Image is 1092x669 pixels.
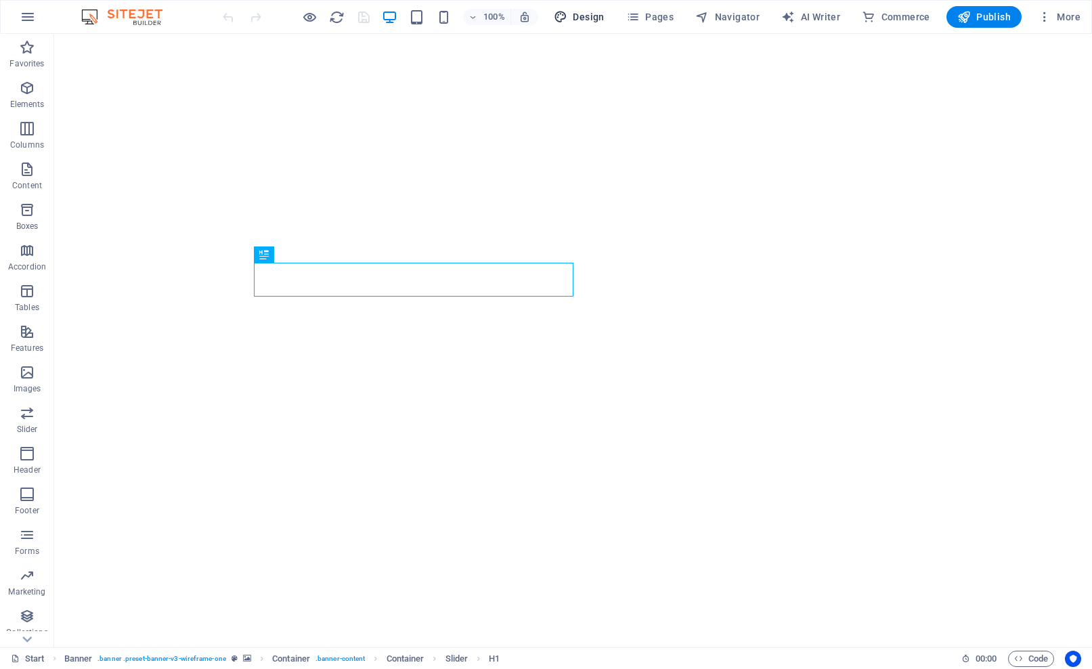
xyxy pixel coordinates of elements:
[17,424,38,435] p: Slider
[315,651,365,667] span: . banner-content
[976,651,997,667] span: 00 00
[10,139,44,150] p: Columns
[97,651,226,667] span: . banner .preset-banner-v3-wireframe-one
[1008,651,1054,667] button: Code
[690,6,765,28] button: Navigator
[1014,651,1048,667] span: Code
[328,9,345,25] button: reload
[1038,10,1080,24] span: More
[621,6,679,28] button: Pages
[78,9,179,25] img: Editor Logo
[272,651,310,667] span: Click to select. Double-click to edit
[11,343,43,353] p: Features
[554,10,605,24] span: Design
[9,58,44,69] p: Favorites
[11,651,45,667] a: Click to cancel selection. Double-click to open Pages
[856,6,936,28] button: Commerce
[14,383,41,394] p: Images
[10,99,45,110] p: Elements
[243,655,251,662] i: This element contains a background
[548,6,610,28] button: Design
[445,651,468,667] span: Click to select. Double-click to edit
[329,9,345,25] i: Reload page
[695,10,760,24] span: Navigator
[8,586,45,597] p: Marketing
[862,10,930,24] span: Commerce
[626,10,674,24] span: Pages
[387,651,424,667] span: Click to select. Double-click to edit
[1065,651,1081,667] button: Usercentrics
[8,261,46,272] p: Accordion
[961,651,997,667] h6: Session time
[985,653,987,664] span: :
[12,180,42,191] p: Content
[483,9,505,25] h6: 100%
[6,627,47,638] p: Collections
[781,10,840,24] span: AI Writer
[489,651,500,667] span: Click to select. Double-click to edit
[64,651,93,667] span: Click to select. Double-click to edit
[16,221,39,232] p: Boxes
[463,9,511,25] button: 100%
[14,465,41,475] p: Header
[957,10,1011,24] span: Publish
[301,9,318,25] button: Click here to leave preview mode and continue editing
[776,6,846,28] button: AI Writer
[519,11,531,23] i: On resize automatically adjust zoom level to fit chosen device.
[15,546,39,557] p: Forms
[946,6,1022,28] button: Publish
[15,505,39,516] p: Footer
[1032,6,1086,28] button: More
[15,302,39,313] p: Tables
[232,655,238,662] i: This element is a customizable preset
[64,651,500,667] nav: breadcrumb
